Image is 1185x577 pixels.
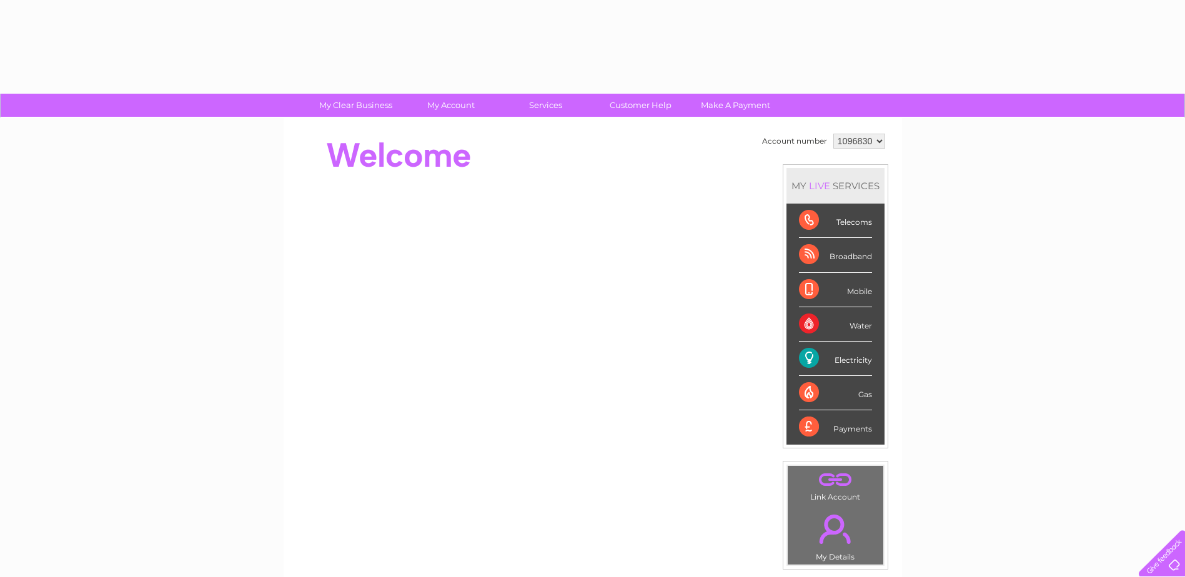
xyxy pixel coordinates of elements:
[759,131,830,152] td: Account number
[786,168,885,204] div: MY SERVICES
[304,94,407,117] a: My Clear Business
[787,504,884,565] td: My Details
[399,94,502,117] a: My Account
[791,469,880,491] a: .
[791,507,880,551] a: .
[494,94,597,117] a: Services
[799,307,872,342] div: Water
[799,342,872,376] div: Electricity
[799,410,872,444] div: Payments
[799,376,872,410] div: Gas
[684,94,787,117] a: Make A Payment
[806,180,833,192] div: LIVE
[799,273,872,307] div: Mobile
[799,204,872,238] div: Telecoms
[787,465,884,505] td: Link Account
[589,94,692,117] a: Customer Help
[799,238,872,272] div: Broadband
